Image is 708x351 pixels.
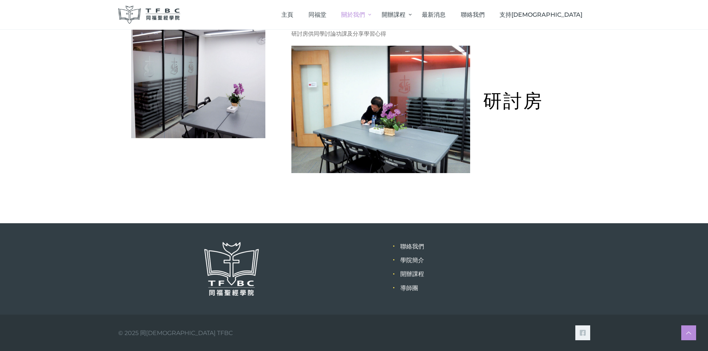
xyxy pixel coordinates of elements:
span: 同福堂 [308,11,326,18]
span: 支持[DEMOGRAPHIC_DATA] [500,11,582,18]
span: 關於我們 [341,11,365,18]
a: 聯絡我們 [453,4,492,26]
a: 關於我們 [334,4,374,26]
a: 支持[DEMOGRAPHIC_DATA] [492,4,590,26]
a: 學院簡介 [400,257,424,264]
img: 同福聖經學院 TFBC [118,6,181,24]
span: 聯絡我們 [461,11,485,18]
p: 研討房供同學討論功課及分享學習心得 [291,29,470,39]
a: 最新消息 [414,4,453,26]
h3: 研討房 [483,92,587,110]
a: 聯絡我們 [400,243,424,250]
span: 主頁 [281,11,293,18]
span: 開辦課程 [382,11,405,18]
a: 主頁 [274,4,301,26]
div: © 2025 同[DEMOGRAPHIC_DATA] TFBC [118,328,233,338]
a: 開辦課程 [374,4,414,26]
a: Scroll to top [681,325,696,340]
a: 開辦課程 [400,270,424,277]
a: 同福堂 [301,4,334,26]
a: 導師團 [400,285,418,292]
span: 最新消息 [422,11,446,18]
